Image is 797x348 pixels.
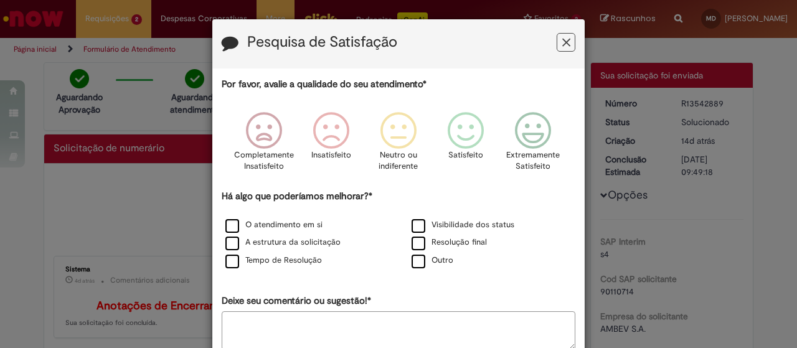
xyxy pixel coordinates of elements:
[222,190,575,270] div: Há algo que poderíamos melhorar?*
[225,255,322,266] label: Tempo de Resolução
[299,103,363,188] div: Insatisfeito
[232,103,295,188] div: Completamente Insatisfeito
[367,103,430,188] div: Neutro ou indiferente
[247,34,397,50] label: Pesquisa de Satisfação
[501,103,565,188] div: Extremamente Satisfeito
[412,237,487,248] label: Resolução final
[234,149,294,172] p: Completamente Insatisfeito
[225,237,341,248] label: A estrutura da solicitação
[376,149,421,172] p: Neutro ou indiferente
[506,149,560,172] p: Extremamente Satisfeito
[412,219,514,231] label: Visibilidade dos status
[311,149,351,161] p: Insatisfeito
[222,78,427,91] label: Por favor, avalie a qualidade do seu atendimento*
[434,103,498,188] div: Satisfeito
[222,294,371,308] label: Deixe seu comentário ou sugestão!*
[225,219,323,231] label: O atendimento em si
[448,149,483,161] p: Satisfeito
[412,255,453,266] label: Outro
